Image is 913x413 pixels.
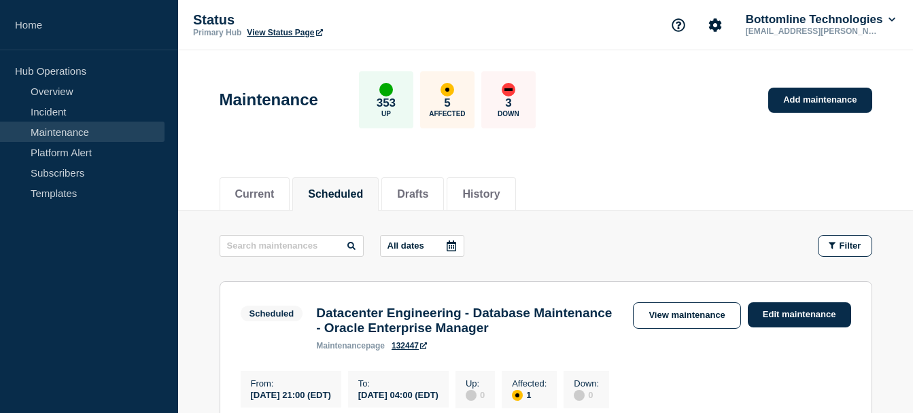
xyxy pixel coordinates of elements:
p: All dates [387,240,424,251]
p: To : [358,378,438,389]
a: View maintenance [633,302,740,329]
div: Scheduled [249,308,294,319]
p: page [316,341,385,351]
p: Down : [574,378,599,389]
p: Affected [429,110,465,118]
button: Bottomline Technologies [743,13,898,26]
span: Filter [840,240,861,251]
a: 132447 [392,341,427,351]
div: disabled [574,390,585,401]
p: Status [193,12,465,28]
a: Edit maintenance [748,302,851,327]
button: Support [664,11,693,39]
div: disabled [466,390,477,401]
button: Drafts [397,188,428,200]
button: Scheduled [308,188,363,200]
div: up [379,83,393,96]
p: Down [498,110,519,118]
input: Search maintenances [220,235,364,257]
p: 3 [505,96,511,110]
h1: Maintenance [220,90,318,109]
div: 1 [512,389,547,401]
p: Primary Hub [193,28,241,37]
div: 0 [466,389,485,401]
div: [DATE] 21:00 (EDT) [251,389,331,400]
button: Current [235,188,275,200]
a: Add maintenance [768,88,872,113]
div: affected [441,83,454,96]
p: From : [251,378,331,389]
div: [DATE] 04:00 (EDT) [358,389,438,400]
p: 5 [444,96,450,110]
p: Up : [466,378,485,389]
button: History [462,188,500,200]
p: Up [381,110,391,118]
p: 353 [377,96,396,110]
div: down [502,83,515,96]
span: maintenance [316,341,366,351]
button: All dates [380,235,464,257]
p: [EMAIL_ADDRESS][PERSON_NAME][DOMAIN_NAME] [743,26,884,36]
p: Affected : [512,378,547,389]
button: Account settings [701,11,729,39]
div: 0 [574,389,599,401]
a: View Status Page [247,28,322,37]
div: affected [512,390,523,401]
h3: Datacenter Engineering - Database Maintenance - Oracle Enterprise Manager [316,306,619,336]
button: Filter [818,235,872,257]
